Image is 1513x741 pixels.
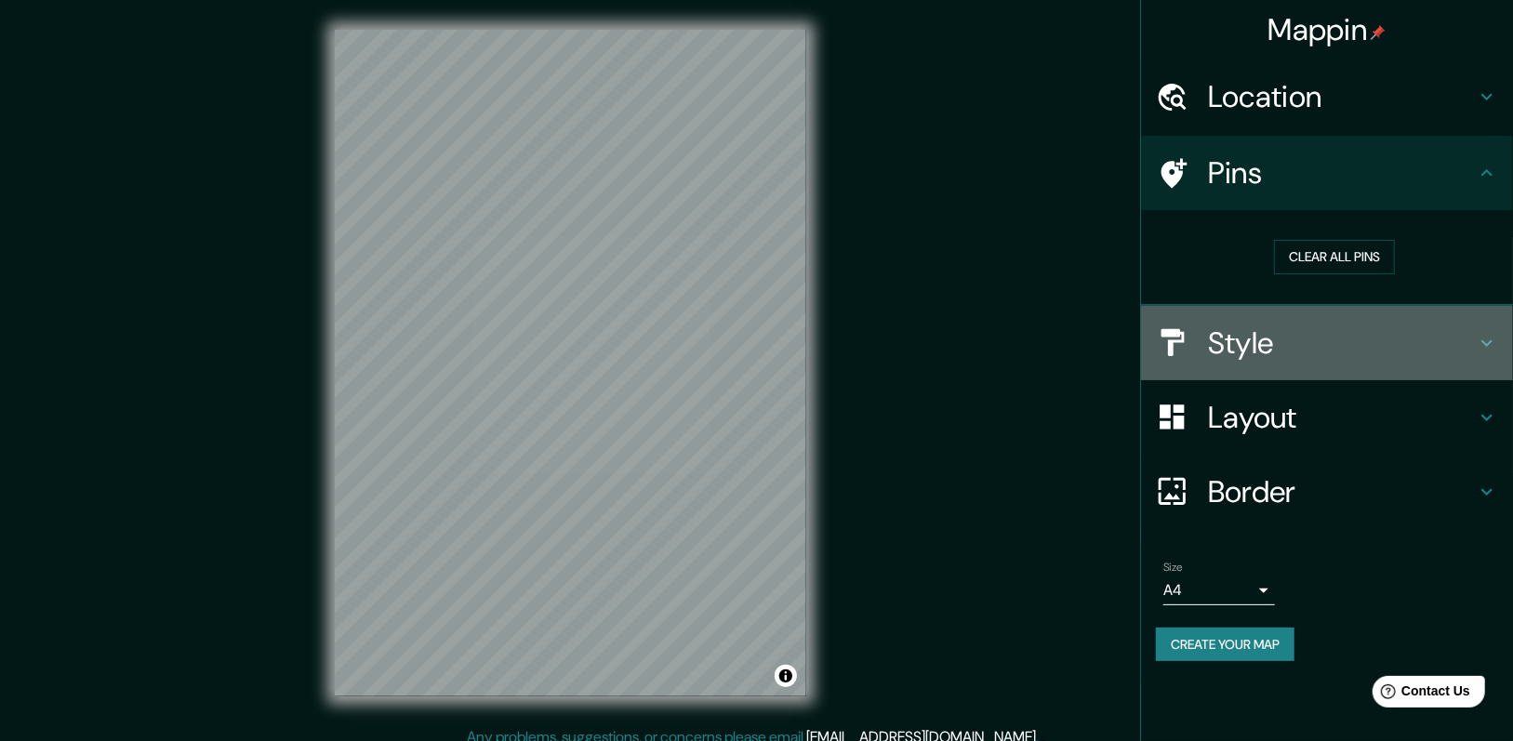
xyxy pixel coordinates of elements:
label: Size [1163,559,1183,575]
h4: Layout [1208,399,1476,436]
h4: Border [1208,473,1476,510]
h4: Mappin [1268,11,1387,48]
h4: Location [1208,78,1476,115]
button: Create your map [1156,628,1294,662]
h4: Pins [1208,154,1476,192]
button: Toggle attribution [775,665,797,687]
div: Border [1141,455,1513,529]
div: Layout [1141,380,1513,455]
div: Location [1141,60,1513,134]
iframe: Help widget launcher [1347,668,1493,721]
div: Style [1141,306,1513,380]
img: pin-icon.png [1371,25,1386,40]
h4: Style [1208,324,1476,362]
div: Pins [1141,136,1513,210]
canvas: Map [335,30,806,696]
button: Clear all pins [1274,240,1395,274]
div: A4 [1163,576,1275,605]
